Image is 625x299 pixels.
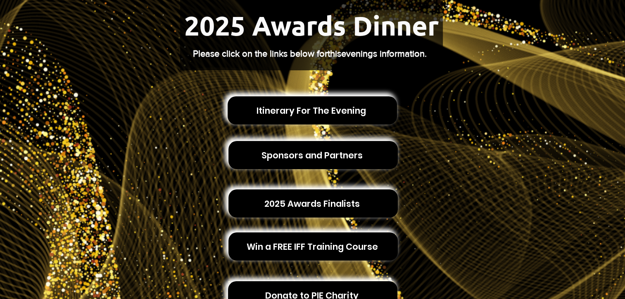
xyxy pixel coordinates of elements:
span: Itinerary For The Evening [257,104,366,117]
span: this [328,49,341,58]
a: Win a FREE IFF Training Course [228,232,398,261]
span: 2025 Awards Dinner [184,9,439,42]
span: 2025 Awards Finalists [264,197,360,210]
span: Please click on the links below for [193,49,328,58]
a: Sponsors and Partners [228,141,398,169]
span: Win a FREE IFF Training Course [247,240,378,253]
span: Sponsors and Partners [261,149,363,162]
span: evenings information. [341,49,427,58]
a: Itinerary For The Evening [228,96,397,124]
a: 2025 Awards Finalists [228,189,398,218]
